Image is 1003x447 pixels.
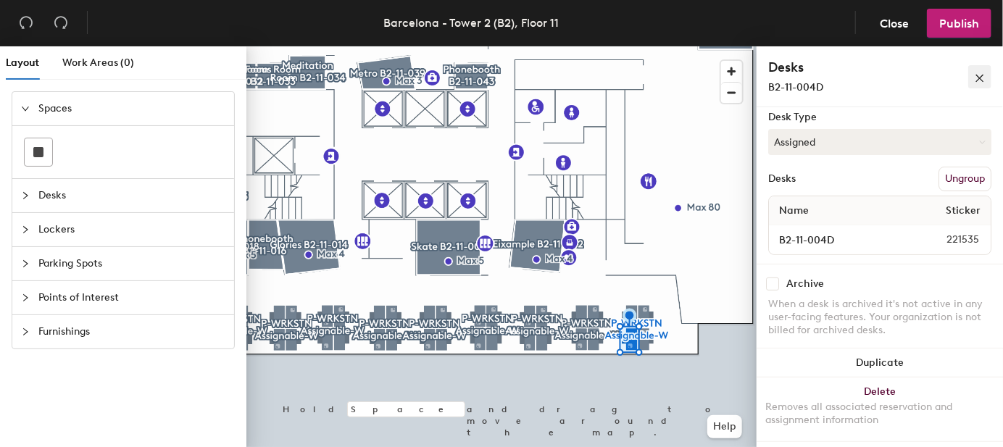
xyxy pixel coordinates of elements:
[975,73,985,83] span: close
[38,213,225,246] span: Lockers
[768,112,991,123] div: Desk Type
[939,198,988,224] span: Sticker
[768,298,991,337] div: When a desk is archived it's not active in any user-facing features. Your organization is not bil...
[707,415,742,438] button: Help
[21,104,30,113] span: expanded
[927,9,991,38] button: Publish
[772,198,816,224] span: Name
[757,348,1003,377] button: Duplicate
[880,17,909,30] span: Close
[939,167,991,191] button: Ungroup
[912,232,988,248] span: 221535
[768,81,823,93] span: B2-11-004D
[21,327,30,336] span: collapsed
[38,179,225,212] span: Desks
[38,281,225,314] span: Points of Interest
[765,401,994,427] div: Removes all associated reservation and assignment information
[768,173,796,185] div: Desks
[757,377,1003,441] button: DeleteRemoves all associated reservation and assignment information
[772,230,912,250] input: Unnamed desk
[21,191,30,200] span: collapsed
[786,278,824,290] div: Archive
[6,57,39,69] span: Layout
[38,315,225,348] span: Furnishings
[19,15,33,30] span: undo
[768,129,991,155] button: Assigned
[21,293,30,302] span: collapsed
[12,9,41,38] button: Undo (⌘ + Z)
[384,14,559,32] div: Barcelona - Tower 2 (B2), Floor 11
[768,58,928,77] h4: Desks
[21,259,30,268] span: collapsed
[867,9,921,38] button: Close
[46,9,75,38] button: Redo (⌘ + ⇧ + Z)
[38,247,225,280] span: Parking Spots
[939,17,979,30] span: Publish
[21,225,30,234] span: collapsed
[38,92,225,125] span: Spaces
[62,57,134,69] span: Work Areas (0)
